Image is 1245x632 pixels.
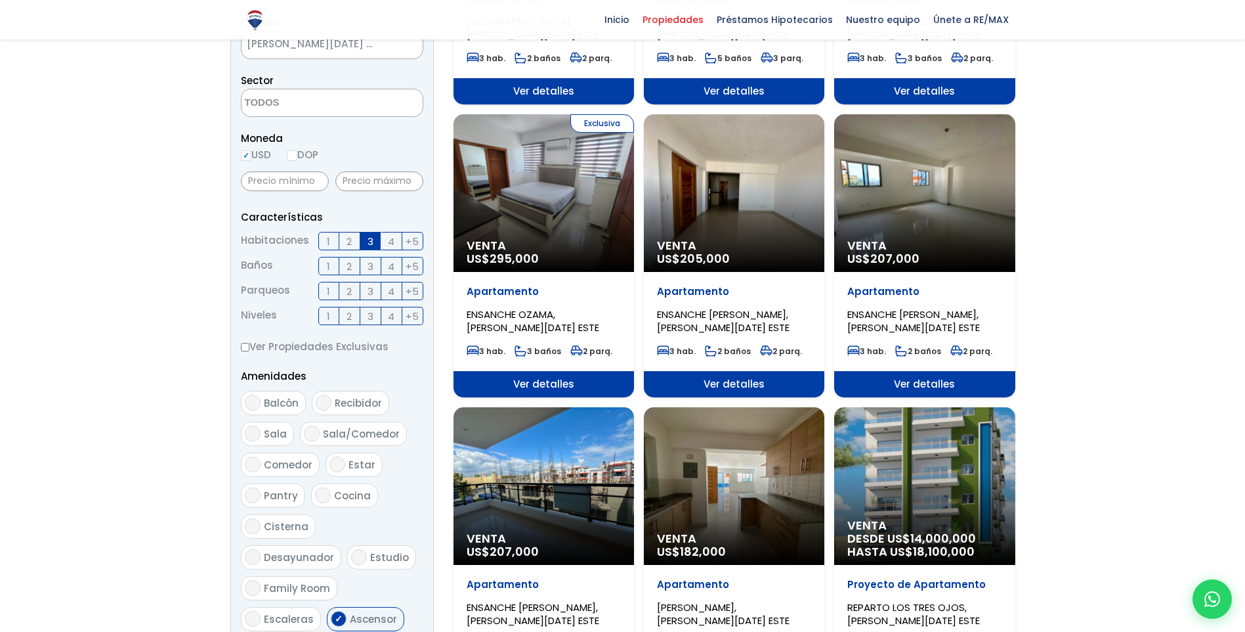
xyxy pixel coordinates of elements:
span: 3 baños [515,346,561,357]
input: Escaleras [245,611,261,627]
span: 2 [347,258,352,275]
input: Balcón [245,395,261,411]
span: Venta [467,239,621,252]
span: 2 parq. [570,346,612,357]
span: [PERSON_NAME], [PERSON_NAME][DATE] ESTE [657,600,790,627]
input: Estudio [351,549,367,565]
p: Características [241,209,423,225]
span: Venta [657,239,811,252]
span: DESDE US$ [847,532,1002,558]
p: Proyecto de Apartamento [847,578,1002,591]
input: Ascensor [331,611,347,627]
span: 4 [388,233,394,250]
span: 2 [347,308,352,325]
span: Estudio [370,551,409,564]
a: Exclusiva Venta US$295,000 Apartamento ENSANCHE OZAMA, [PERSON_NAME][DATE] ESTE 3 hab. 3 baños 2 ... [454,114,634,397]
span: Ver detalles [454,371,634,397]
span: 2 baños [515,53,560,64]
span: Moneda [241,130,423,147]
input: Sala/Comedor [304,426,320,441]
img: Logo de REMAX [243,9,266,32]
span: 3 [368,233,373,250]
span: Sector [241,74,274,87]
span: US$ [467,543,539,560]
input: Estar [329,457,345,472]
span: Ver detalles [644,371,824,397]
span: Ver detalles [834,78,1015,104]
label: USD [241,147,271,163]
span: Escaleras [264,612,314,626]
span: 205,000 [680,250,730,267]
span: ENSANCHE [PERSON_NAME], [PERSON_NAME][DATE] ESTE [467,600,599,627]
span: Ver detalles [834,371,1015,397]
span: 182,000 [680,543,726,560]
span: 2 parq. [950,346,992,357]
span: +5 [406,308,419,325]
span: Comedor [264,458,312,472]
span: Cocina [334,489,371,503]
span: 18,100,000 [913,543,975,560]
span: SANTO DOMINGO ESTE [241,31,423,59]
span: 1 [327,308,330,325]
input: Cisterna [245,518,261,534]
span: 3 hab. [467,346,505,357]
input: DOP [287,150,297,161]
input: Pantry [245,487,261,503]
input: Precio máximo [335,171,423,191]
span: Ver detalles [454,78,634,104]
span: Balcón [264,396,299,410]
span: Recibidor [335,396,382,410]
textarea: Search [242,89,369,118]
span: US$ [657,543,726,560]
p: Apartamento [847,285,1002,298]
span: +5 [406,258,419,275]
span: Préstamos Hipotecarios [710,10,839,30]
span: REPARTO LOS TRES OJOS, [PERSON_NAME][DATE] ESTE [847,600,980,627]
span: ENSANCHE [PERSON_NAME], [PERSON_NAME][DATE] ESTE [657,307,790,334]
span: Exclusiva [570,114,634,133]
input: Sala [245,426,261,441]
span: 3 hab. [657,53,696,64]
span: Pantry [264,489,298,503]
span: HASTA US$ [847,545,1002,558]
span: Niveles [241,307,277,325]
span: 4 [388,308,394,325]
label: DOP [287,147,318,163]
span: 3 [368,283,373,300]
span: Sala/Comedor [323,427,400,441]
span: Venta [847,519,1002,532]
span: 3 hab. [657,346,696,357]
span: Ver detalles [644,78,824,104]
input: Comedor [245,457,261,472]
span: Nuestro equipo [839,10,927,30]
span: 1 [327,283,330,300]
span: ENSANCHE [PERSON_NAME], [PERSON_NAME][DATE] ESTE [847,307,980,334]
span: 3 [368,258,373,275]
span: Parqueos [241,282,290,300]
span: 4 [388,283,394,300]
span: Venta [847,239,1002,252]
span: ENSANCHE OZAMA, [PERSON_NAME][DATE] ESTE [467,307,599,334]
span: SANTO DOMINGO ESTE [242,35,390,53]
span: 14,000,000 [910,530,976,547]
span: 2 [347,233,352,250]
span: 207,000 [870,250,919,267]
span: Venta [657,532,811,545]
span: 5 baños [705,53,751,64]
span: Family Room [264,581,330,595]
span: Cisterna [264,520,308,533]
span: 4 [388,258,394,275]
span: × [403,39,410,51]
input: USD [241,150,251,161]
span: 3 parq. [761,53,803,64]
span: 1 [327,233,330,250]
span: US$ [467,250,539,267]
p: Apartamento [657,285,811,298]
span: +5 [406,233,419,250]
span: Propiedades [636,10,710,30]
span: 2 parq. [760,346,802,357]
input: Recibidor [316,395,331,411]
span: Habitaciones [241,232,309,250]
span: US$ [657,250,730,267]
input: Family Room [245,580,261,596]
